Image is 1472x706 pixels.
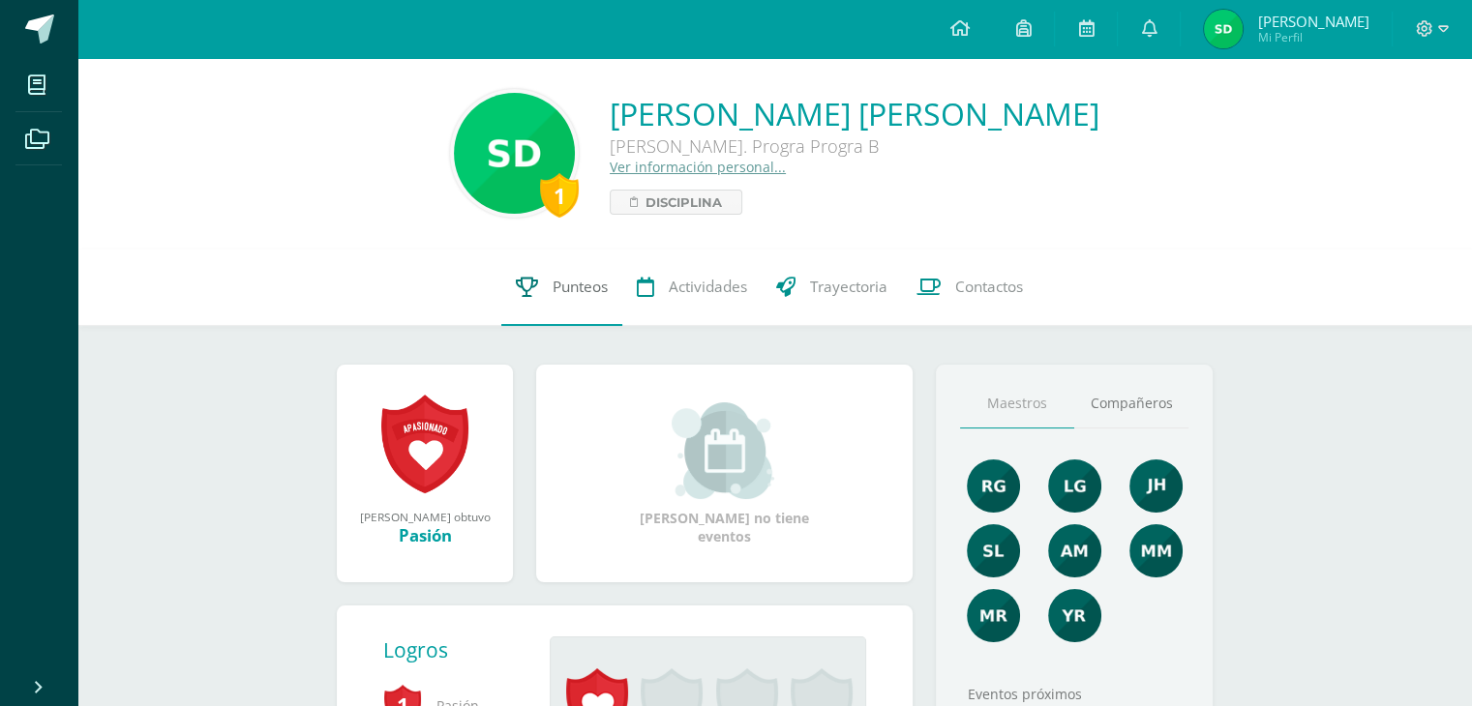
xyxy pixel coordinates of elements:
img: b7c5ef9c2366ee6e8e33a2b1ce8f818e.png [1048,524,1101,577]
img: 3dbe72ed89aa2680497b9915784f2ba9.png [1129,459,1183,513]
a: Trayectoria [762,249,902,326]
div: [PERSON_NAME] obtuvo [356,509,494,524]
span: Mi Perfil [1257,29,1368,45]
div: [PERSON_NAME] no tiene eventos [628,402,822,545]
img: cd05dac24716e1ad0a13f18e66b2a6d1.png [1048,459,1101,513]
img: acf2b8b774183001b4bff44f4f5a7150.png [967,524,1020,577]
a: Actividades [622,249,762,326]
span: Actividades [669,277,747,297]
a: Disciplina [610,190,742,215]
div: [PERSON_NAME]. Progra Progra B [610,134,1099,158]
img: 324bb892814eceb0f5012498de3a169f.png [1204,10,1243,48]
a: [PERSON_NAME] [PERSON_NAME] [610,93,1099,134]
a: Ver información personal... [610,158,786,176]
span: Punteos [553,277,608,297]
div: Pasión [356,524,494,546]
span: Disciplina [646,191,722,214]
img: event_small.png [672,402,777,499]
a: Maestros [960,379,1074,428]
a: Compañeros [1074,379,1188,428]
img: c8ce501b50aba4663d5e9c1ec6345694.png [967,459,1020,513]
span: Trayectoria [810,277,887,297]
div: 1 [540,173,579,218]
div: Eventos próximos [960,685,1188,703]
img: de7dd2f323d4d3ceecd6bfa9930379e0.png [967,589,1020,642]
a: Contactos [902,249,1037,326]
div: Logros [383,636,534,663]
span: [PERSON_NAME] [1257,12,1368,31]
img: a8d6c63c82814f34eb5d371db32433ce.png [1048,589,1101,642]
a: Punteos [501,249,622,326]
img: 119b9eb46e2bdea07883d7b965bd40e4.png [454,93,575,214]
span: Contactos [955,277,1023,297]
img: 4ff157c9e8f87df51e82e65f75f8e3c8.png [1129,524,1183,577]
